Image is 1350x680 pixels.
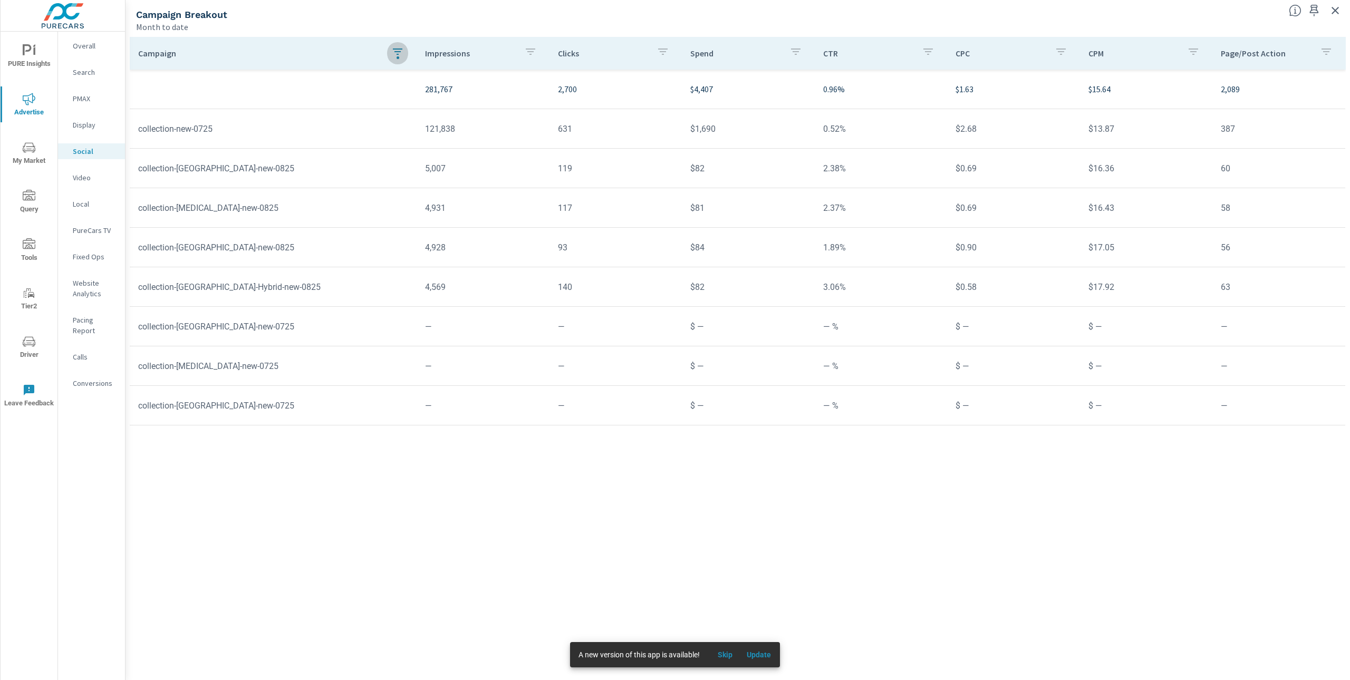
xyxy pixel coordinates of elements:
td: — [1212,313,1345,340]
td: 387 [1212,115,1345,142]
td: $ — [682,353,815,380]
td: $ — [947,392,1080,419]
td: 0.52% [815,115,948,142]
td: — [417,392,549,419]
td: 4,931 [417,195,549,221]
p: Display [73,120,117,130]
p: Campaign [138,48,383,59]
span: My Market [4,141,54,167]
p: $1.63 [956,83,1072,95]
td: $ — [1080,353,1213,380]
td: 4,569 [417,274,549,300]
td: $0.69 [947,195,1080,221]
button: Update [742,646,776,663]
h5: Campaign Breakout [136,9,227,20]
div: PureCars TV [58,222,125,238]
td: $ — [1080,313,1213,340]
td: 2.38% [815,155,948,182]
span: Save this to your personalized report [1306,2,1323,19]
td: 4,928 [417,234,549,261]
span: This is a summary of Social performance results by campaign. Each column can be sorted. [1289,4,1301,17]
td: 56 [1212,234,1345,261]
p: 281,767 [425,83,541,95]
p: Fixed Ops [73,251,117,262]
td: 58 [1212,195,1345,221]
span: Advertise [4,93,54,119]
td: 117 [549,195,682,221]
td: — % [815,392,948,419]
td: $2.68 [947,115,1080,142]
td: 5,007 [417,155,549,182]
td: $82 [682,274,815,300]
td: 2.37% [815,195,948,221]
p: Website Analytics [73,278,117,299]
div: PMAX [58,91,125,106]
p: CPC [956,48,1046,59]
p: Conversions [73,378,117,388]
span: Query [4,190,54,216]
td: — % [815,353,948,380]
span: PURE Insights [4,44,54,70]
button: Skip [708,646,742,663]
button: Exit Fullscreen [1327,2,1344,19]
div: Display [58,117,125,133]
td: $0.69 [947,155,1080,182]
p: Social [73,146,117,157]
p: CPM [1088,48,1179,59]
td: $16.36 [1080,155,1213,182]
p: Search [73,67,117,77]
td: $17.92 [1080,274,1213,300]
p: Local [73,199,117,209]
div: Website Analytics [58,275,125,302]
td: collection-[GEOGRAPHIC_DATA]-Hybrid-new-0825 [130,274,417,300]
td: $17.05 [1080,234,1213,261]
td: — [417,313,549,340]
div: Fixed Ops [58,249,125,265]
div: Calls [58,349,125,365]
p: Pacing Report [73,315,117,336]
td: collection-[GEOGRAPHIC_DATA]-new-0825 [130,234,417,261]
td: collection-[GEOGRAPHIC_DATA]-new-0725 [130,313,417,340]
td: — [549,313,682,340]
p: 2,700 [558,83,674,95]
td: — % [815,313,948,340]
div: Video [58,170,125,186]
td: $ — [682,313,815,340]
span: Driver [4,335,54,361]
span: A new version of this app is available! [578,650,700,659]
td: collection-[GEOGRAPHIC_DATA]-new-0825 [130,155,417,182]
p: Spend [690,48,781,59]
td: 121,838 [417,115,549,142]
p: CTR [823,48,914,59]
div: nav menu [1,32,57,420]
td: — [1212,353,1345,380]
td: — [1212,392,1345,419]
div: Social [58,143,125,159]
td: collection-[MEDICAL_DATA]-new-0725 [130,353,417,380]
td: collection-[GEOGRAPHIC_DATA]-new-0725 [130,392,417,419]
span: Leave Feedback [4,384,54,410]
span: Tools [4,238,54,264]
td: $ — [947,313,1080,340]
td: — [549,353,682,380]
p: Clicks [558,48,649,59]
p: Page/Post Action [1221,48,1312,59]
p: $4,407 [690,83,806,95]
td: $ — [1080,392,1213,419]
td: 93 [549,234,682,261]
td: $84 [682,234,815,261]
td: $1,690 [682,115,815,142]
p: 0.96% [823,83,939,95]
td: $81 [682,195,815,221]
p: PureCars TV [73,225,117,236]
span: Skip [712,650,738,659]
td: $0.90 [947,234,1080,261]
td: 140 [549,274,682,300]
div: Local [58,196,125,212]
div: Search [58,64,125,80]
td: collection-[MEDICAL_DATA]-new-0825 [130,195,417,221]
td: 631 [549,115,682,142]
td: $ — [682,392,815,419]
span: Tier2 [4,287,54,313]
p: Calls [73,352,117,362]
